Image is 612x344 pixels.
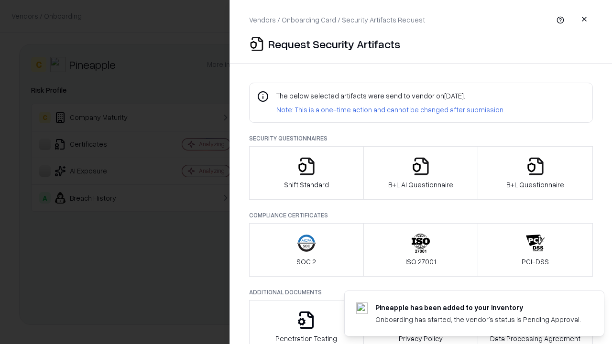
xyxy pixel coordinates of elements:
button: SOC 2 [249,223,364,277]
p: B+L Questionnaire [506,180,564,190]
p: Vendors / Onboarding Card / Security Artifacts Request [249,15,425,25]
p: Privacy Policy [399,333,443,344]
p: Additional Documents [249,288,593,296]
img: pineappleenergy.com [356,302,368,314]
p: B+L AI Questionnaire [388,180,453,190]
p: Request Security Artifacts [268,36,400,52]
div: Onboarding has started, the vendor's status is Pending Approval. [375,314,581,324]
button: B+L Questionnaire [478,146,593,200]
p: ISO 27001 [405,257,436,267]
p: Compliance Certificates [249,211,593,219]
p: SOC 2 [296,257,316,267]
p: Shift Standard [284,180,329,190]
button: B+L AI Questionnaire [363,146,479,200]
p: Security Questionnaires [249,134,593,142]
div: Pineapple has been added to your inventory [375,302,581,312]
p: The below selected artifacts were send to vendor on [DATE] . [276,91,505,101]
button: ISO 27001 [363,223,479,277]
p: PCI-DSS [522,257,549,267]
p: Note: This is a one-time action and cannot be changed after submission. [276,105,505,115]
button: PCI-DSS [478,223,593,277]
p: Penetration Testing [275,333,337,344]
p: Data Processing Agreement [490,333,580,344]
button: Shift Standard [249,146,364,200]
